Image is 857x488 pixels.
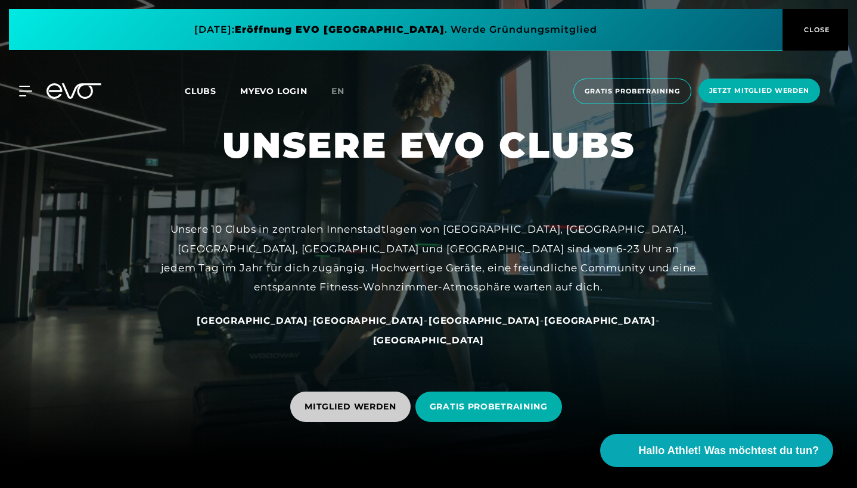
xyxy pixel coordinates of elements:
a: Clubs [185,85,240,96]
a: [GEOGRAPHIC_DATA] [313,314,424,326]
span: [GEOGRAPHIC_DATA] [373,334,485,346]
div: - - - - [160,311,697,349]
span: Hallo Athlet! Was möchtest du tun? [638,443,819,459]
button: Hallo Athlet! Was möchtest du tun? [600,434,833,467]
a: en [331,85,359,98]
a: MYEVO LOGIN [240,86,308,96]
span: GRATIS PROBETRAINING [430,401,548,413]
span: MITGLIED WERDEN [305,401,396,413]
a: MITGLIED WERDEN [290,383,415,431]
h1: UNSERE EVO CLUBS [222,122,635,168]
span: CLOSE [801,24,830,35]
a: Jetzt Mitglied werden [695,79,824,104]
div: Unsere 10 Clubs in zentralen Innenstadtlagen von [GEOGRAPHIC_DATA], [GEOGRAPHIC_DATA], [GEOGRAPHI... [160,220,697,296]
span: Gratis Probetraining [585,86,680,96]
button: CLOSE [783,9,848,51]
a: [GEOGRAPHIC_DATA] [373,334,485,346]
a: GRATIS PROBETRAINING [415,383,567,431]
a: [GEOGRAPHIC_DATA] [544,314,656,326]
span: en [331,86,344,96]
a: [GEOGRAPHIC_DATA] [429,314,540,326]
span: Jetzt Mitglied werden [709,86,809,96]
a: [GEOGRAPHIC_DATA] [197,314,308,326]
span: Clubs [185,86,216,96]
a: Gratis Probetraining [570,79,695,104]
